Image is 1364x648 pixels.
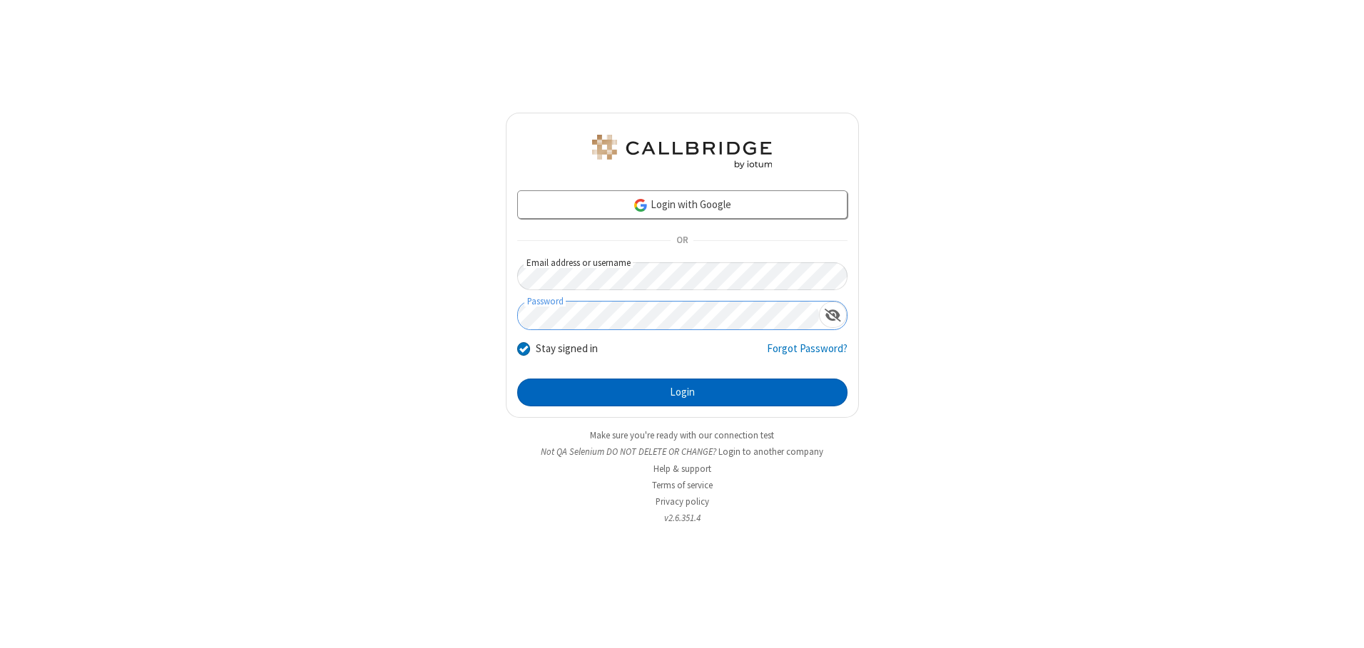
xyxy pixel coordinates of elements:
input: Email address or username [517,262,848,290]
a: Forgot Password? [767,341,848,368]
button: Login [517,379,848,407]
img: google-icon.png [633,197,648,213]
a: Terms of service [652,479,713,491]
a: Help & support [653,463,711,475]
li: v2.6.351.4 [506,511,859,525]
button: Login to another company [718,445,823,458]
a: Privacy policy [656,495,709,508]
div: Show password [819,302,847,328]
img: QA Selenium DO NOT DELETE OR CHANGE [589,135,775,169]
label: Stay signed in [536,341,598,357]
li: Not QA Selenium DO NOT DELETE OR CHANGE? [506,445,859,458]
a: Login with Google [517,190,848,219]
span: OR [671,231,693,251]
input: Password [518,302,819,329]
a: Make sure you're ready with our connection test [590,429,774,441]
